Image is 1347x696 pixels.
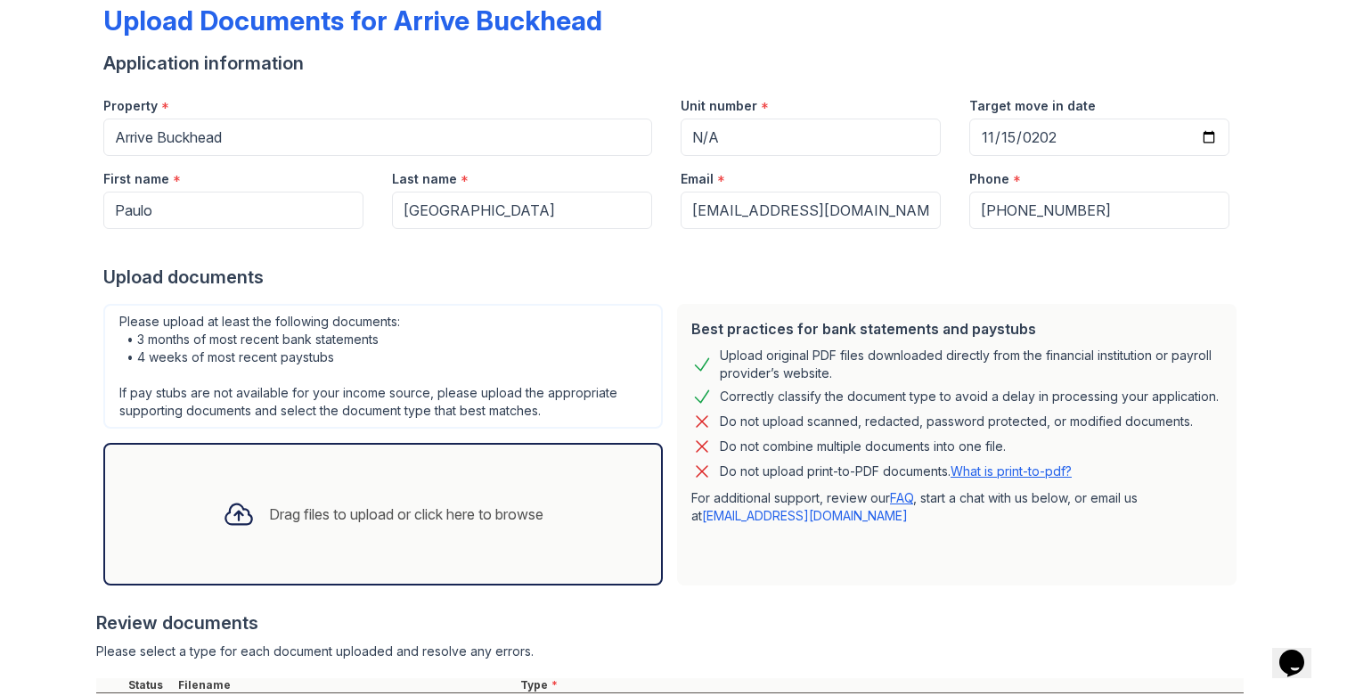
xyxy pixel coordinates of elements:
label: First name [103,170,169,188]
a: [EMAIL_ADDRESS][DOMAIN_NAME] [702,508,908,523]
div: Please upload at least the following documents: • 3 months of most recent bank statements • 4 wee... [103,304,663,429]
label: Target move in date [969,97,1096,115]
a: What is print-to-pdf? [951,463,1072,479]
p: Do not upload print-to-PDF documents. [720,463,1072,480]
div: Type [517,678,1244,692]
div: Upload Documents for Arrive Buckhead [103,4,602,37]
label: Unit number [681,97,757,115]
div: Drag files to upload or click here to browse [269,504,543,525]
div: Filename [175,678,517,692]
label: Email [681,170,714,188]
div: Do not combine multiple documents into one file. [720,436,1006,457]
iframe: chat widget [1272,625,1329,678]
div: Please select a type for each document uploaded and resolve any errors. [96,643,1244,660]
p: For additional support, review our , start a chat with us below, or email us at [691,489,1222,525]
label: Property [103,97,158,115]
div: Upload original PDF files downloaded directly from the financial institution or payroll provider’... [720,347,1222,382]
div: Application information [103,51,1244,76]
label: Phone [969,170,1009,188]
label: Last name [392,170,457,188]
div: Do not upload scanned, redacted, password protected, or modified documents. [720,411,1193,432]
div: Review documents [96,610,1244,635]
div: Upload documents [103,265,1244,290]
div: Best practices for bank statements and paystubs [691,318,1222,340]
div: Status [125,678,175,692]
div: Correctly classify the document type to avoid a delay in processing your application. [720,386,1219,407]
a: FAQ [890,490,913,505]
